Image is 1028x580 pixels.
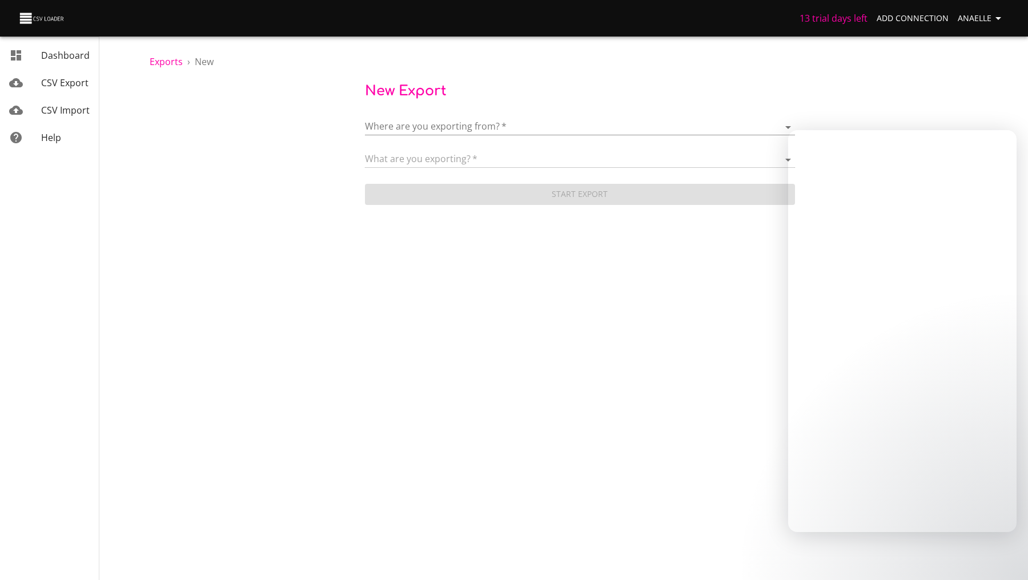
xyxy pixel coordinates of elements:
[187,55,190,69] li: ›
[41,104,90,116] span: CSV Import
[365,83,447,99] span: New Export
[41,76,89,89] span: CSV Export
[150,55,183,68] a: Exports
[872,8,953,29] a: Add Connection
[788,130,1017,532] iframe: Intercom live chat
[877,11,949,26] span: Add Connection
[953,8,1010,29] button: Anaelle
[41,49,90,62] span: Dashboard
[41,131,61,144] span: Help
[958,11,1005,26] span: Anaelle
[800,10,868,26] h6: 13 trial days left
[195,55,214,68] span: New
[989,541,1017,569] iframe: Intercom live chat
[18,10,66,26] img: CSV Loader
